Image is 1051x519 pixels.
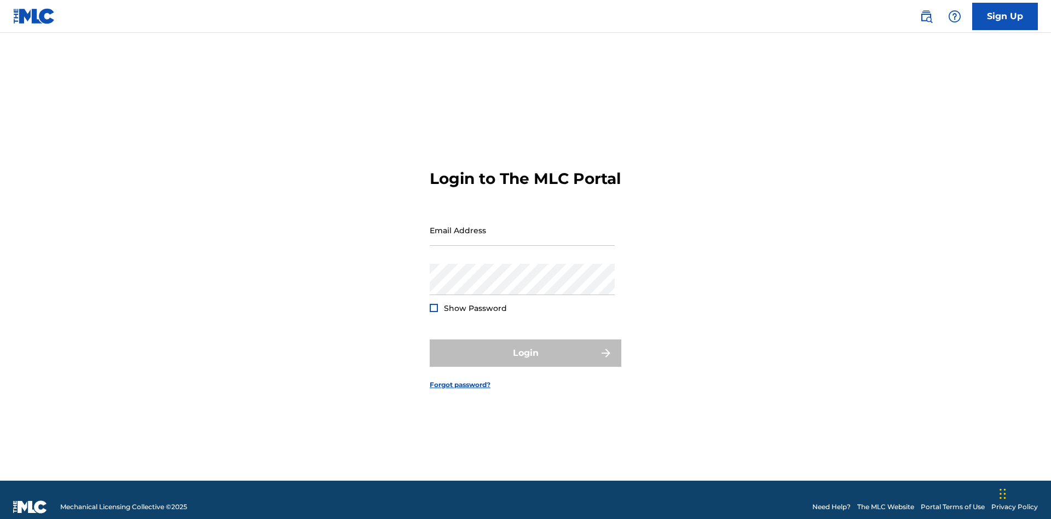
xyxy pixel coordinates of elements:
[13,8,55,24] img: MLC Logo
[944,5,966,27] div: Help
[1000,477,1006,510] div: Drag
[921,502,985,512] a: Portal Terms of Use
[972,3,1038,30] a: Sign Up
[430,169,621,188] h3: Login to The MLC Portal
[915,5,937,27] a: Public Search
[13,500,47,514] img: logo
[857,502,914,512] a: The MLC Website
[430,380,490,390] a: Forgot password?
[444,303,507,313] span: Show Password
[996,466,1051,519] iframe: Chat Widget
[920,10,933,23] img: search
[812,502,851,512] a: Need Help?
[948,10,961,23] img: help
[60,502,187,512] span: Mechanical Licensing Collective © 2025
[991,502,1038,512] a: Privacy Policy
